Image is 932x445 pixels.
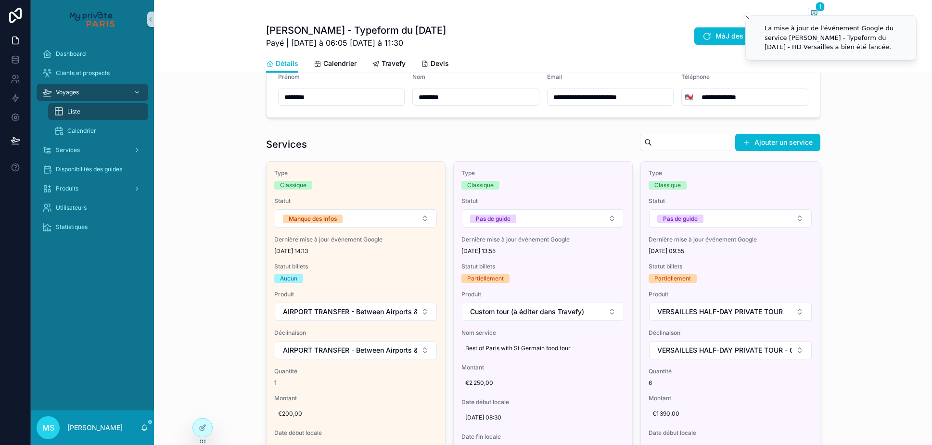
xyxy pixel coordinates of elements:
[461,197,625,205] span: Statut
[657,307,783,317] span: VERSAILLES HALF-DAY PRIVATE TOUR
[681,73,710,80] span: Téléphone
[372,55,406,74] a: Travefy
[276,59,298,68] span: Détails
[461,169,625,177] span: Type
[56,165,122,173] span: Disponibilités des guides
[461,329,625,337] span: Nom service
[266,37,446,49] span: Payé | [DATE] à 06:05 [DATE] à 11:30
[67,423,123,432] p: [PERSON_NAME]
[56,146,80,154] span: Services
[56,204,87,212] span: Utilisateurs
[289,215,337,223] div: Manque des infos
[266,55,298,73] a: Détails
[649,368,812,375] span: Quantité
[283,307,417,317] span: AIRPORT TRANSFER - Between Airports & [GEOGRAPHIC_DATA]
[274,247,437,255] span: [DATE] 14:13
[461,236,625,243] span: Dernière mise à jour événement Google
[275,209,437,228] button: Select Button
[56,50,86,58] span: Dashboard
[462,209,624,228] button: Select Button
[682,89,696,106] button: Select Button
[266,24,446,37] h1: [PERSON_NAME] - Typeform du [DATE]
[663,215,698,223] div: Pas de guide
[56,223,88,231] span: Statistiques
[461,433,625,441] span: Date fin locale
[37,84,148,101] a: Voyages
[465,379,621,387] span: €2 250,00
[280,274,297,283] div: Aucun
[382,59,406,68] span: Travefy
[649,303,811,321] button: Select Button
[37,161,148,178] a: Disponibilités des guides
[808,8,820,20] button: 1
[274,329,437,337] span: Déclinaison
[274,379,437,387] span: 1
[742,13,752,22] button: Close toast
[31,38,154,248] div: scrollable content
[274,197,437,205] span: Statut
[657,345,792,355] span: VERSAILLES HALF-DAY PRIVATE TOUR - Group of 6
[37,45,148,63] a: Dashboard
[649,379,812,387] span: 6
[694,27,817,45] button: MàJ des événements Google
[816,2,825,12] span: 1
[461,263,625,270] span: Statut billets
[278,410,434,418] span: €200,00
[274,236,437,243] span: Dernière mise à jour événement Google
[266,138,307,151] h1: Services
[431,59,449,68] span: Devis
[283,345,417,355] span: AIRPORT TRANSFER - Between Airports & Central Paris - Group from 1 to 6
[649,394,812,402] span: Montant
[37,141,148,159] a: Services
[467,274,504,283] div: Partiellement
[649,263,812,270] span: Statut billets
[70,12,114,27] img: App logo
[649,291,812,298] span: Produit
[412,73,425,80] span: Nom
[37,199,148,216] a: Utilisateurs
[421,55,449,74] a: Devis
[274,368,437,375] span: Quantité
[48,122,148,140] a: Calendrier
[37,64,148,82] a: Clients et prospects
[467,181,494,190] div: Classique
[274,263,437,270] span: Statut billets
[48,103,148,120] a: Liste
[275,341,437,359] button: Select Button
[274,169,437,177] span: Type
[476,215,511,223] div: Pas de guide
[314,55,357,74] a: Calendrier
[649,236,812,243] span: Dernière mise à jour événement Google
[649,247,812,255] span: [DATE] 09:55
[461,247,625,255] span: [DATE] 13:55
[649,341,811,359] button: Select Button
[649,197,812,205] span: Statut
[67,127,96,135] span: Calendrier
[56,69,110,77] span: Clients et prospects
[67,108,80,115] span: Liste
[37,218,148,236] a: Statistiques
[37,180,148,197] a: Produits
[765,24,908,52] div: La mise à jour de l'événement Google du service [PERSON_NAME] - Typeform du [DATE] - HD Versaille...
[735,134,820,151] button: Ajouter un service
[649,169,812,177] span: Type
[470,307,584,317] span: Custom tour (à éditer dans Travefy)
[280,181,306,190] div: Classique
[652,410,808,418] span: €1 390,00
[461,364,625,371] span: Montant
[274,429,437,437] span: Date début locale
[654,274,691,283] div: Partiellement
[323,59,357,68] span: Calendrier
[56,185,78,192] span: Produits
[274,394,437,402] span: Montant
[56,89,79,96] span: Voyages
[465,414,621,421] span: [DATE] 08:30
[547,73,562,80] span: Email
[275,303,437,321] button: Select Button
[685,92,693,102] span: 🇺🇸
[462,303,624,321] button: Select Button
[461,398,625,406] span: Date début locale
[461,291,625,298] span: Produit
[274,291,437,298] span: Produit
